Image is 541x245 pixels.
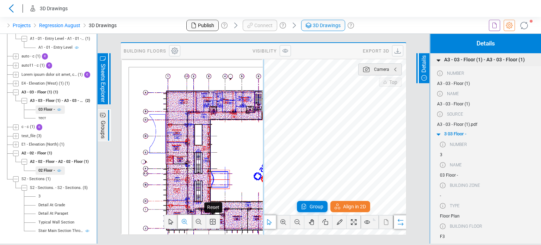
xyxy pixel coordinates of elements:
div: S2 - Sections. - S2 - Sections. [30,185,82,191]
span: 3D Drawings [40,6,68,11]
span: Building Zone [450,182,480,189]
div: auto11 - c [21,63,39,69]
span: Sheets Explorer [99,63,107,103]
div: C [84,72,90,78]
div: Typical Wall Section [38,220,74,226]
span: - [440,193,441,198]
span: F3 [440,234,445,239]
span: Building Floors [121,45,169,57]
span: Number [450,141,467,148]
span: Source [447,111,463,117]
div: Detail At Parapet [38,211,68,217]
span: Visibility [250,45,280,57]
div: тест [38,115,46,121]
div: (1) [60,142,64,148]
div: A2 - 02 - Floor [21,151,46,157]
div: C [36,124,42,130]
div: (1) [65,81,70,87]
a: Projects [13,21,31,30]
span: Name [447,91,459,97]
div: auto - c [21,54,35,60]
div: A3 - 03 - Floor (1) - A3 - 03 - Floor (1) [30,98,84,104]
div: c - c [21,124,29,130]
span: A3 - 03 - Floor (1) [437,102,470,106]
span: 3 03 Floor - [444,130,466,137]
span: Groups [99,120,107,140]
div: S2 - Sections [21,176,45,182]
div: Reset [204,202,222,213]
span: A3 - 03 - Floor (1) [437,81,470,86]
div: (2) [85,98,90,104]
div: C [42,53,48,60]
span: Group [310,202,323,211]
a: Publish [186,20,219,31]
span: Number [447,70,464,76]
span: Camera [374,66,389,73]
span: Floor Plan [440,214,460,219]
div: (1) [36,54,41,60]
div: Lorem ipsum dolor sit amet, consectetuer adipiscing elit. Aenean commodo ligula eget dolor. Aenea... [21,72,77,78]
div: (1) [84,159,89,165]
div: (3) [37,133,42,139]
span: A3 - 03 - Floor (1).pdf [437,122,477,127]
div: Stair Main Section Through [38,228,83,234]
span: 3 [440,152,442,157]
div: 02 Floor - [38,168,55,174]
span: Type [450,203,460,209]
p: Details [430,34,541,53]
div: (1) [30,124,35,130]
div: (1) [46,176,51,182]
div: (5) [83,185,88,191]
span: Building Floor [450,223,482,229]
span: Export 3D [360,45,392,57]
span: Align in 2D [343,202,366,211]
div: (1) [78,72,83,78]
div: 03 Floor - [38,107,55,113]
div: (1) [53,90,58,96]
span: Name [450,162,462,168]
span: 3D Drawings [89,21,117,30]
div: C [46,62,52,69]
span: Publish [198,22,214,29]
div: test_file [21,133,36,139]
span: 03 Floor - [440,173,458,178]
div: (1) [47,151,52,157]
a: Regression August [39,21,80,30]
div: E4 - Elevation (West) (1) [21,81,64,87]
div: A1 - 01 - Entry Level - A1 - 01 - Entry Level [30,36,84,42]
div: A1 - 01 - Entry Level [38,45,73,51]
div: E1 - Elevation (North) [21,142,58,148]
div: Detail At Grade [38,202,65,208]
span: Details [420,54,428,74]
div: 3 [38,194,41,200]
div: A3 - 03 - Floor (1) [21,90,52,96]
div: (1) [40,63,45,69]
span: A3 - 03 - Floor (1) - A3 - 03 - Floor (1) [444,56,525,63]
div: (1) [85,36,90,42]
div: A2 - 02 - Floor - A2 - 02 - Floor [30,159,83,165]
